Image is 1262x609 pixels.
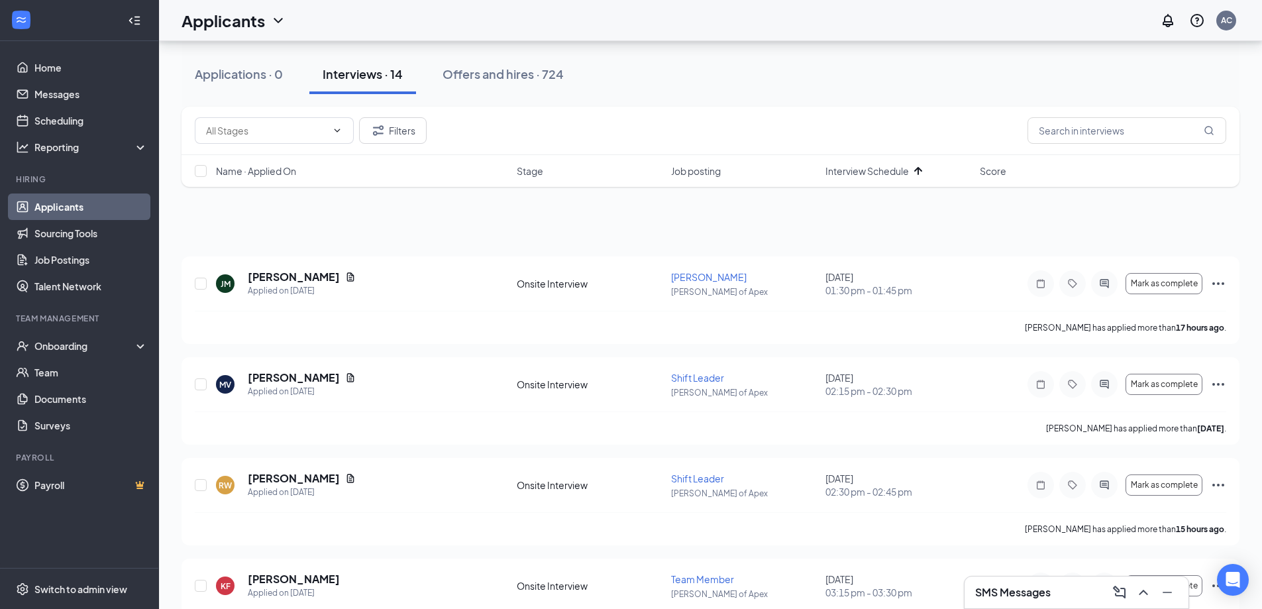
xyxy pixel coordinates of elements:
svg: ActiveChat [1096,278,1112,289]
h5: [PERSON_NAME] [248,370,340,385]
span: 02:15 pm - 02:30 pm [825,384,972,398]
svg: Note [1033,379,1049,390]
div: [DATE] [825,270,972,297]
div: [DATE] [825,371,972,398]
svg: QuestionInfo [1189,13,1205,28]
b: 15 hours ago [1176,524,1224,534]
button: Filter Filters [359,117,427,144]
svg: ActiveChat [1096,379,1112,390]
p: [PERSON_NAME] of Apex [671,286,817,298]
div: [DATE] [825,573,972,599]
svg: Note [1033,278,1049,289]
svg: Note [1033,480,1049,490]
svg: ArrowUp [910,163,926,179]
span: Shift Leader [671,372,724,384]
svg: MagnifyingGlass [1204,125,1214,136]
svg: Notifications [1160,13,1176,28]
svg: UserCheck [16,339,29,353]
span: [PERSON_NAME] [671,271,747,283]
button: Minimize [1157,582,1178,603]
svg: ChevronDown [332,125,342,136]
b: [DATE] [1197,423,1224,433]
svg: Document [345,272,356,282]
svg: WorkstreamLogo [15,13,28,27]
div: Switch to admin view [34,582,127,596]
svg: Document [345,473,356,484]
button: Mark as complete [1126,374,1202,395]
p: [PERSON_NAME] has applied more than . [1025,322,1226,333]
svg: Ellipses [1210,276,1226,292]
button: Mark as complete [1126,474,1202,496]
h5: [PERSON_NAME] [248,572,340,586]
div: Reporting [34,140,148,154]
h5: [PERSON_NAME] [248,471,340,486]
div: RW [219,480,232,491]
span: 01:30 pm - 01:45 pm [825,284,972,297]
p: [PERSON_NAME] has applied more than . [1025,524,1226,535]
span: 03:15 pm - 03:30 pm [825,586,972,599]
span: Mark as complete [1131,279,1198,288]
div: Applied on [DATE] [248,385,356,398]
b: 17 hours ago [1176,323,1224,333]
div: Open Intercom Messenger [1217,564,1249,596]
span: Mark as complete [1131,380,1198,389]
div: Team Management [16,313,145,324]
div: JM [221,278,231,290]
button: Mark as complete [1126,575,1202,596]
div: Hiring [16,174,145,185]
svg: Tag [1065,278,1080,289]
h5: [PERSON_NAME] [248,270,340,284]
button: ComposeMessage [1109,582,1130,603]
input: Search in interviews [1027,117,1226,144]
a: Surveys [34,412,148,439]
div: AC [1221,15,1232,26]
svg: ChevronUp [1135,584,1151,600]
span: Score [980,164,1006,178]
svg: Settings [16,582,29,596]
div: Onsite Interview [517,378,663,391]
h1: Applicants [182,9,265,32]
span: Stage [517,164,543,178]
svg: ActiveChat [1096,480,1112,490]
a: Documents [34,386,148,412]
div: Applications · 0 [195,66,283,82]
span: Shift Leader [671,472,724,484]
div: Interviews · 14 [323,66,403,82]
div: Payroll [16,452,145,463]
span: Job posting [671,164,721,178]
div: Applied on [DATE] [248,284,356,298]
input: All Stages [206,123,327,138]
span: Name · Applied On [216,164,296,178]
h3: SMS Messages [975,585,1051,600]
a: Job Postings [34,247,148,273]
span: Mark as complete [1131,480,1198,490]
svg: ComposeMessage [1112,584,1128,600]
svg: Document [345,372,356,383]
svg: Filter [370,123,386,138]
div: Onsite Interview [517,478,663,492]
a: Team [34,359,148,386]
span: Interview Schedule [825,164,909,178]
a: PayrollCrown [34,472,148,498]
a: Messages [34,81,148,107]
svg: Ellipses [1210,477,1226,493]
svg: Ellipses [1210,376,1226,392]
span: Team Member [671,573,734,585]
a: Applicants [34,194,148,220]
svg: Analysis [16,140,29,154]
svg: Tag [1065,480,1080,490]
div: Onsite Interview [517,277,663,290]
a: Talent Network [34,273,148,300]
a: Home [34,54,148,81]
p: [PERSON_NAME] of Apex [671,488,817,499]
svg: Minimize [1159,584,1175,600]
div: MV [219,379,231,390]
a: Scheduling [34,107,148,134]
svg: Tag [1065,379,1080,390]
span: 02:30 pm - 02:45 pm [825,485,972,498]
a: Sourcing Tools [34,220,148,247]
button: Mark as complete [1126,273,1202,294]
p: [PERSON_NAME] of Apex [671,588,817,600]
div: KF [221,581,231,592]
div: Applied on [DATE] [248,486,356,499]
